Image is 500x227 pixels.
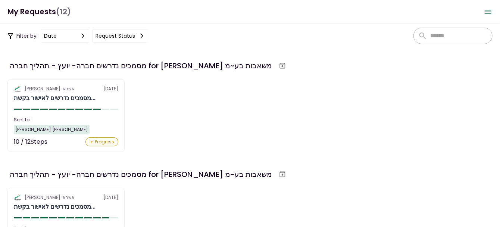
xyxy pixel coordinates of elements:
button: Archive workflow [276,168,289,181]
div: [PERSON_NAME] [PERSON_NAME] [14,125,90,134]
img: Partner logo [14,194,22,201]
div: date [44,32,57,40]
div: In Progress [85,137,118,146]
h1: My Requests [7,4,71,19]
button: Open menu [479,3,497,21]
div: מסמכים נדרשים לאישור בקשת חברה- יועץ [14,94,96,103]
button: Archive workflow [276,59,289,72]
button: date [41,29,89,43]
div: מסמכים נדרשים חברה- יועץ - תהליך חברה for [PERSON_NAME] משאבות בע~מ [10,60,272,71]
div: מסמכים נדרשים לאישור בקשת חברה- יועץ [14,202,96,211]
div: Sent to: [14,116,118,123]
img: Partner logo [14,85,22,92]
div: מסמכים נדרשים חברה- יועץ - תהליך חברה for [PERSON_NAME] משאבות בע~מ [10,169,272,180]
div: [PERSON_NAME] אשראי [25,194,75,201]
div: [DATE] [14,194,118,201]
div: [PERSON_NAME] אשראי [25,85,75,92]
span: (12) [56,4,71,19]
div: Filter by: [7,29,148,43]
button: Request status [92,29,148,43]
div: 10 / 12 Steps [14,137,47,146]
div: [DATE] [14,85,118,92]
